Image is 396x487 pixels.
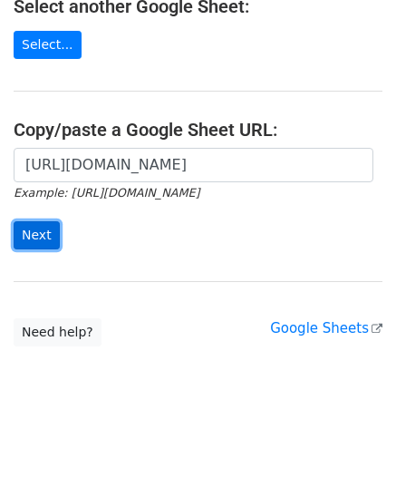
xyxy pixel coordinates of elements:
[14,186,199,200] small: Example: [URL][DOMAIN_NAME]
[14,31,82,59] a: Select...
[14,221,60,249] input: Next
[14,318,101,346] a: Need help?
[14,119,382,141] h4: Copy/paste a Google Sheet URL:
[305,400,396,487] iframe: Chat Widget
[14,148,373,182] input: Paste your Google Sheet URL here
[270,320,382,336] a: Google Sheets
